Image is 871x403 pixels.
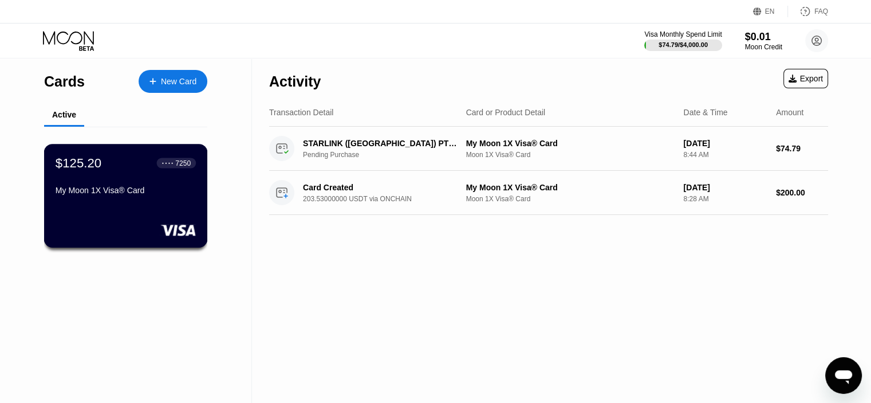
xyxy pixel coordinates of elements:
[44,73,85,90] div: Cards
[825,357,862,394] iframe: Button to launch messaging window
[659,41,708,48] div: $74.79 / $4,000.00
[269,127,828,171] div: STARLINK ([GEOGRAPHIC_DATA]) PTE LI [PERSON_NAME]Pending PurchaseMy Moon 1X Visa® CardMoon 1X Vis...
[269,108,333,117] div: Transaction Detail
[745,31,782,43] div: $0.01
[466,183,675,192] div: My Moon 1X Visa® Card
[303,195,472,203] div: 203.53000000 USDT via ONCHAIN
[776,188,828,197] div: $200.00
[765,7,775,15] div: EN
[175,159,191,167] div: 7250
[466,195,675,203] div: Moon 1X Visa® Card
[139,70,207,93] div: New Card
[269,73,321,90] div: Activity
[269,171,828,215] div: Card Created203.53000000 USDT via ONCHAINMy Moon 1X Visa® CardMoon 1X Visa® Card[DATE]8:28 AM$200.00
[776,108,803,117] div: Amount
[52,110,76,119] div: Active
[303,151,472,159] div: Pending Purchase
[161,77,196,87] div: New Card
[683,108,727,117] div: Date & Time
[745,31,782,51] div: $0.01Moon Credit
[683,195,767,203] div: 8:28 AM
[745,43,782,51] div: Moon Credit
[814,7,828,15] div: FAQ
[644,30,722,38] div: Visa Monthly Spend Limit
[683,183,767,192] div: [DATE]
[45,144,207,247] div: $125.20● ● ● ●7250My Moon 1X Visa® Card
[56,186,196,195] div: My Moon 1X Visa® Card
[466,108,546,117] div: Card or Product Detail
[683,151,767,159] div: 8:44 AM
[303,139,460,148] div: STARLINK ([GEOGRAPHIC_DATA]) PTE LI [PERSON_NAME]
[466,151,675,159] div: Moon 1X Visa® Card
[789,74,823,83] div: Export
[783,69,828,88] div: Export
[56,155,101,170] div: $125.20
[644,30,722,51] div: Visa Monthly Spend Limit$74.79/$4,000.00
[788,6,828,17] div: FAQ
[303,183,460,192] div: Card Created
[753,6,788,17] div: EN
[466,139,675,148] div: My Moon 1X Visa® Card
[162,161,174,165] div: ● ● ● ●
[683,139,767,148] div: [DATE]
[776,144,828,153] div: $74.79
